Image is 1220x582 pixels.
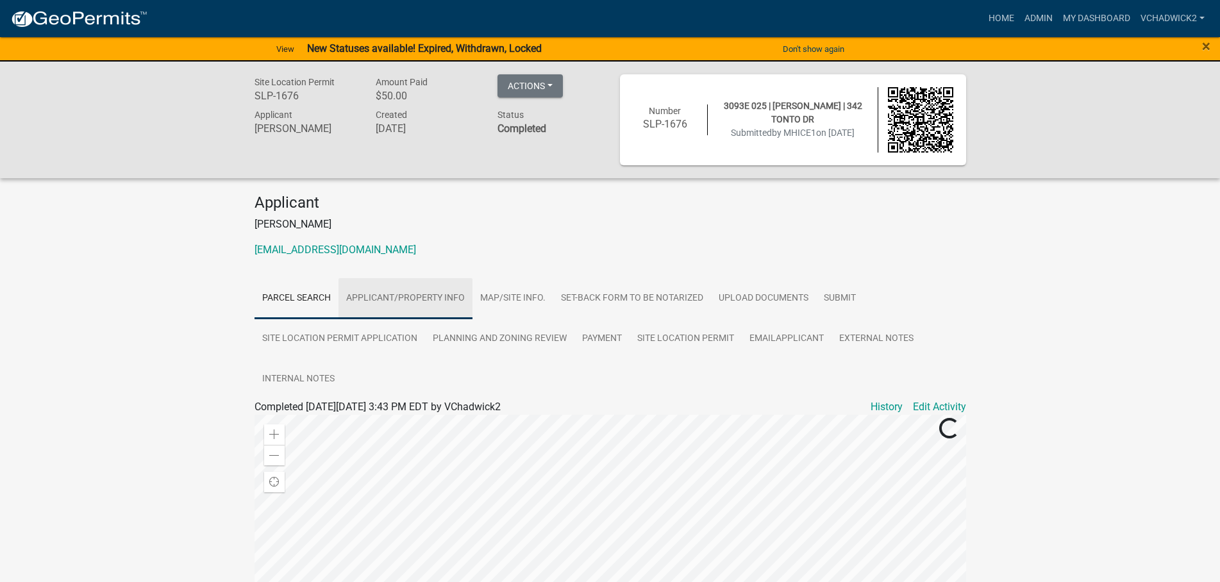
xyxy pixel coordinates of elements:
[255,110,292,120] span: Applicant
[255,194,966,212] h4: Applicant
[983,6,1019,31] a: Home
[255,278,338,319] a: Parcel search
[376,110,407,120] span: Created
[376,122,478,135] h6: [DATE]
[630,319,742,360] a: Site Location Permit
[888,87,953,153] img: QR code
[255,401,501,413] span: Completed [DATE][DATE] 3:43 PM EDT by VChadwick2
[574,319,630,360] a: Payment
[264,424,285,445] div: Zoom in
[255,217,966,232] p: [PERSON_NAME]
[497,122,546,135] strong: Completed
[338,278,472,319] a: Applicant/Property Info
[497,74,563,97] button: Actions
[772,128,816,138] span: by MHICE1
[472,278,553,319] a: Map/Site Info.
[711,278,816,319] a: Upload Documents
[731,128,855,138] span: Submitted on [DATE]
[497,110,524,120] span: Status
[649,106,681,116] span: Number
[831,319,921,360] a: External Notes
[871,399,903,415] a: History
[633,118,698,130] h6: SLP-1676
[255,319,425,360] a: Site Location Permit Application
[742,319,831,360] a: EmailApplicant
[376,77,428,87] span: Amount Paid
[255,77,335,87] span: Site Location Permit
[1058,6,1135,31] a: My Dashboard
[425,319,574,360] a: Planning and Zoning Review
[307,42,542,54] strong: New Statuses available! Expired, Withdrawn, Locked
[913,399,966,415] a: Edit Activity
[376,90,478,102] h6: $50.00
[816,278,864,319] a: Submit
[1135,6,1210,31] a: VChadwick2
[255,359,342,400] a: Internal Notes
[264,445,285,465] div: Zoom out
[255,90,357,102] h6: SLP-1676
[264,472,285,492] div: Find my location
[1019,6,1058,31] a: Admin
[271,38,299,60] a: View
[724,101,862,124] span: 3093E 025 | [PERSON_NAME] | 342 TONTO DR
[255,122,357,135] h6: [PERSON_NAME]
[553,278,711,319] a: Set-Back Form to be Notarized
[255,244,416,256] a: [EMAIL_ADDRESS][DOMAIN_NAME]
[1202,37,1210,55] span: ×
[1202,38,1210,54] button: Close
[778,38,849,60] button: Don't show again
